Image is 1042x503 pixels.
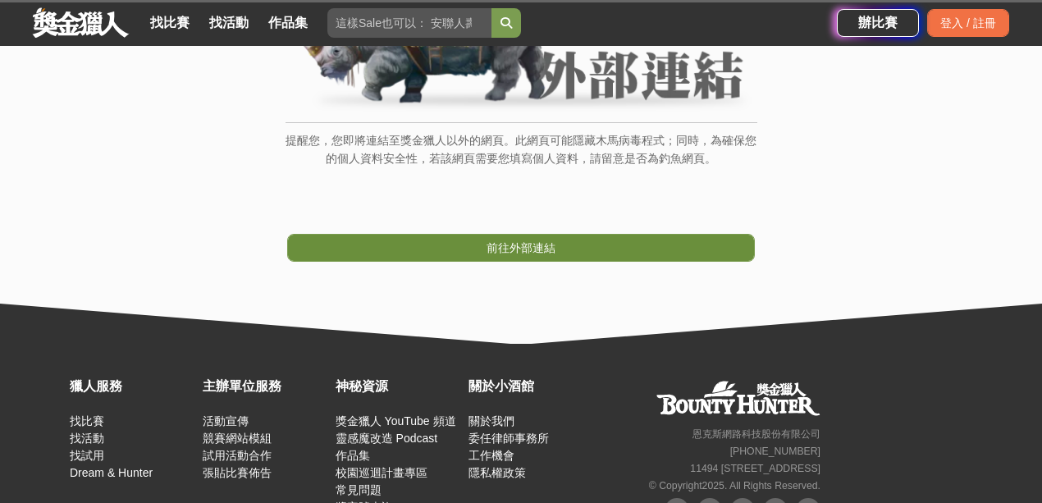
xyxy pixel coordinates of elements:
a: 找比賽 [144,11,196,34]
a: 活動宣傳 [203,414,249,428]
a: 隱私權政策 [468,466,526,479]
small: © Copyright 2025 . All Rights Reserved. [649,480,820,492]
a: 前往外部連結 [287,234,755,262]
a: 找活動 [203,11,255,34]
a: 找試用 [70,449,104,462]
small: [PHONE_NUMBER] [730,446,820,457]
span: 前往外部連結 [487,241,555,254]
a: 辦比賽 [837,9,919,37]
a: 找活動 [70,432,104,445]
div: 獵人服務 [70,377,194,396]
a: 找比賽 [70,414,104,428]
a: 委任律師事務所 [468,432,549,445]
a: 張貼比賽佈告 [203,466,272,479]
a: 靈感魔改造 Podcast [336,432,437,445]
small: 恩克斯網路科技股份有限公司 [692,428,820,440]
a: 競賽網站模組 [203,432,272,445]
a: 試用活動合作 [203,449,272,462]
a: 關於我們 [468,414,514,428]
a: 工作機會 [468,449,514,462]
small: 11494 [STREET_ADDRESS] [690,463,820,474]
div: 關於小酒館 [468,377,593,396]
p: 提醒您，您即將連結至獎金獵人以外的網頁。此網頁可能隱藏木馬病毒程式；同時，為確保您的個人資料安全性，若該網頁需要您填寫個人資料，請留意是否為釣魚網頁。 [286,131,757,185]
a: 校園巡迴計畫專區 [336,466,427,479]
a: 獎金獵人 YouTube 頻道 [336,414,456,428]
a: 作品集 [262,11,314,34]
div: 登入 / 註冊 [927,9,1009,37]
div: 神秘資源 [336,377,460,396]
a: 常見問題 [336,483,382,496]
a: 作品集 [336,449,370,462]
a: Dream & Hunter [70,466,153,479]
div: 主辦單位服務 [203,377,327,396]
input: 這樣Sale也可以： 安聯人壽創意銷售法募集 [327,8,491,38]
